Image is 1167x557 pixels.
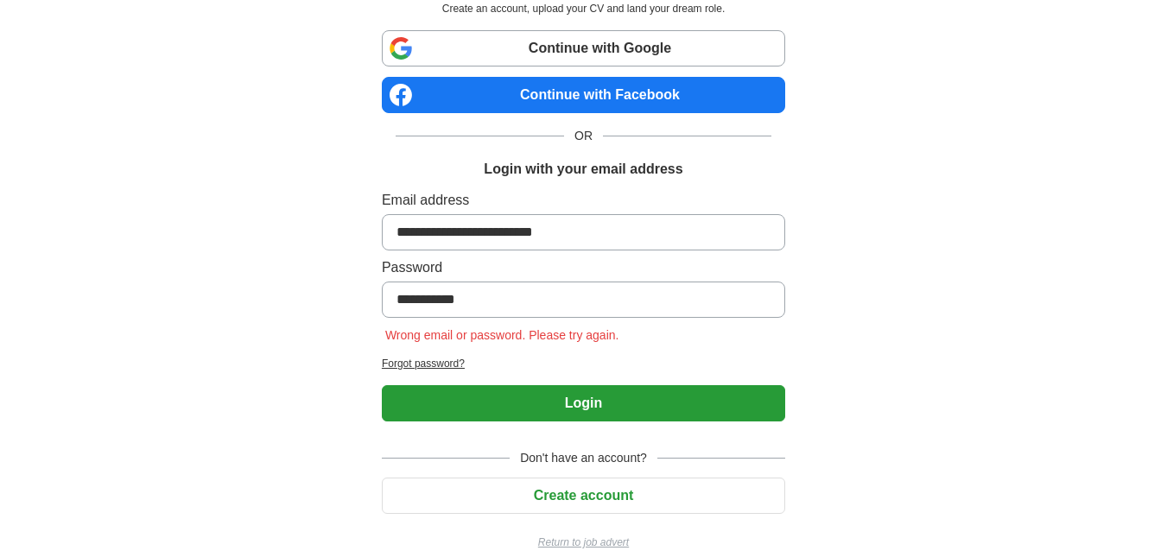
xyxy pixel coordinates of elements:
label: Email address [382,190,785,211]
h1: Login with your email address [484,159,682,180]
p: Create an account, upload your CV and land your dream role. [385,1,782,16]
button: Login [382,385,785,421]
span: OR [564,127,603,145]
a: Return to job advert [382,535,785,550]
label: Password [382,257,785,278]
a: Continue with Facebook [382,77,785,113]
span: Don't have an account? [510,449,657,467]
span: Wrong email or password. Please try again. [382,328,623,342]
a: Continue with Google [382,30,785,66]
a: Forgot password? [382,356,785,371]
button: Create account [382,478,785,514]
a: Create account [382,488,785,503]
